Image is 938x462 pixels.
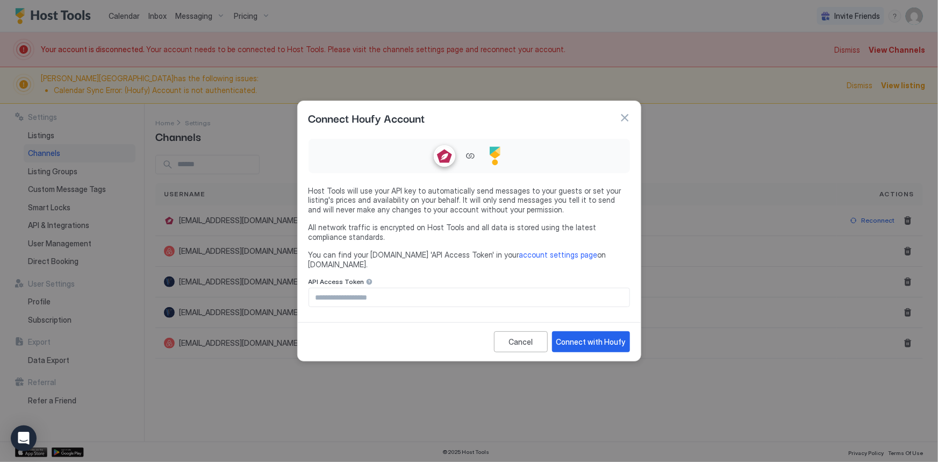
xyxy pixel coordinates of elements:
[309,278,364,286] span: API Access Token
[309,288,629,307] input: Input Field
[309,250,630,269] span: You can find your [DOMAIN_NAME] 'API Access Token' in your on [DOMAIN_NAME].
[309,223,630,241] span: All network traffic is encrypted on Host Tools and all data is stored using the latest compliance...
[11,425,37,451] div: Open Intercom Messenger
[309,186,630,215] span: Host Tools will use your API key to automatically send messages to your guests or set your listin...
[309,110,425,126] span: Connect Houfy Account
[509,336,533,347] div: Cancel
[519,250,598,259] a: account settings page
[494,331,548,352] button: Cancel
[556,336,626,347] div: Connect with Houfy
[552,331,630,352] button: Connect with Houfy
